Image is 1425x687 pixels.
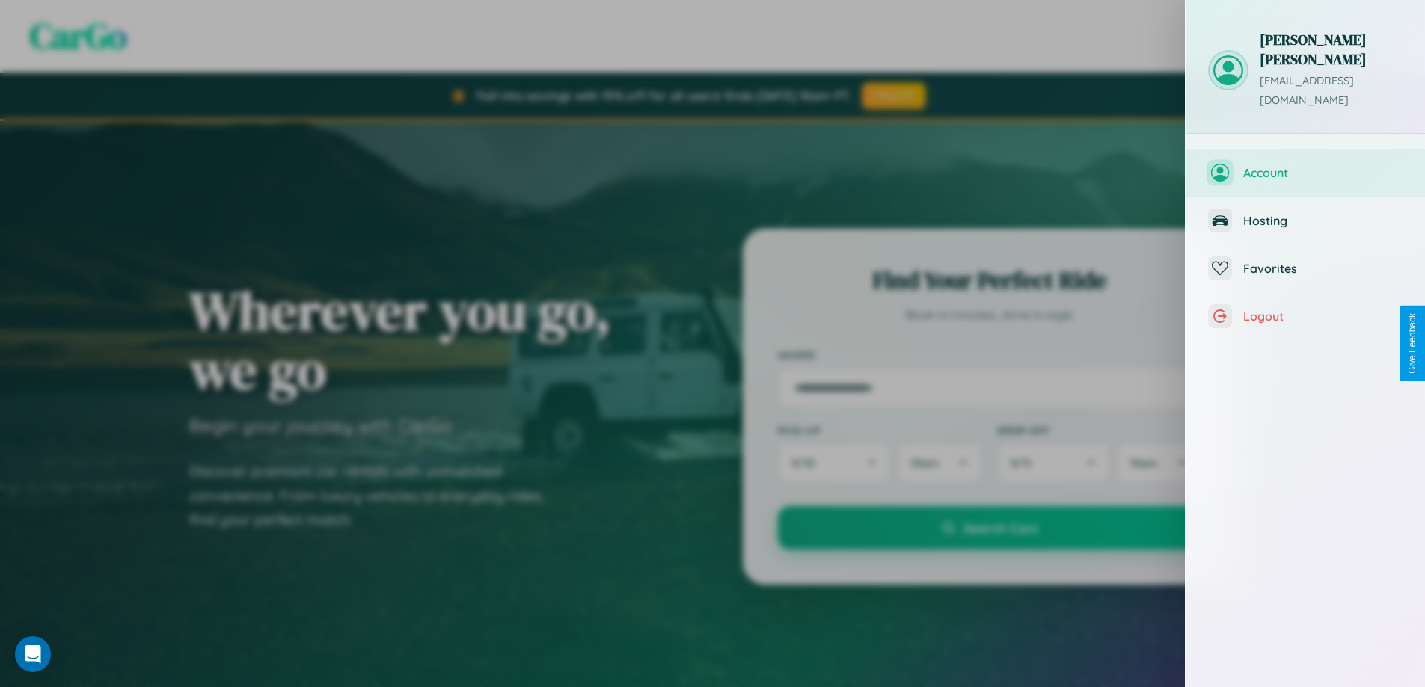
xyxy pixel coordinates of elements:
div: Give Feedback [1407,313,1418,374]
span: Favorites [1243,261,1403,276]
span: Account [1243,165,1403,180]
button: Logout [1186,292,1425,340]
span: Hosting [1243,213,1403,228]
button: Hosting [1186,197,1425,244]
div: Open Intercom Messenger [15,636,51,672]
p: [EMAIL_ADDRESS][DOMAIN_NAME] [1260,72,1403,111]
h3: [PERSON_NAME] [PERSON_NAME] [1260,30,1403,69]
button: Favorites [1186,244,1425,292]
span: Logout [1243,309,1403,324]
button: Account [1186,149,1425,197]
